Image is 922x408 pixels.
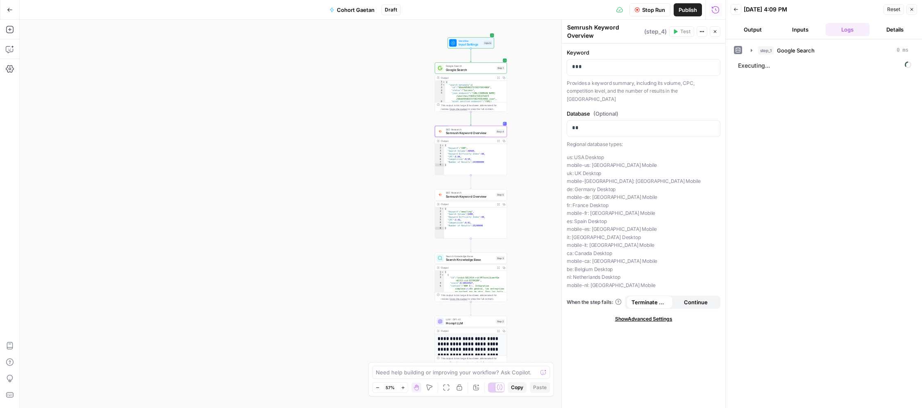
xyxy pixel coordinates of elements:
span: SEO Research [446,191,494,194]
div: Google SearchGoogle SearchStep 1Output{ "search_metadata":{ "id":"68dd49596372f382f5914969", "sta... [435,62,507,112]
span: Google Search [446,67,495,72]
div: 6 [435,221,444,224]
span: Google Search [446,64,495,68]
div: WorkflowInput SettingsInputs [435,37,507,48]
span: Copy the output [450,361,467,364]
span: Publish [679,6,697,14]
span: Cohort Gaetan [337,6,375,14]
div: 2 [435,83,445,86]
div: Inputs [484,41,492,45]
div: This output is too large & has been abbreviated for review. to view the full content. [441,103,505,111]
button: Continue [673,296,719,309]
div: 1 [435,81,445,84]
div: 8 [435,164,444,166]
button: Copy [508,382,527,393]
div: 5 [435,219,444,221]
span: Paste [533,384,547,391]
span: Search Knowledge Base [446,254,494,258]
div: 7 [435,224,444,227]
span: Toggle code folding, rows 1 through 8 [441,144,444,147]
div: Step 2 [496,319,505,324]
button: Publish [674,3,702,16]
label: Database [567,109,720,118]
span: step_1 [758,46,774,55]
span: Terminate Workflow [631,298,668,306]
button: Output [731,23,775,36]
button: Reset [883,4,904,15]
span: LLM · GPT-4.1 [446,317,494,321]
button: 0 ms [746,44,913,57]
span: Google Search [777,46,815,55]
p: Provides a keyword summary, including its volume, CPC, competition level, and the number of resul... [567,79,720,103]
div: SEO ResearchSemrush Keyword OverviewStep 5Output{ "Keyword":"emailing", "Search Volume":5400, "Ke... [435,189,507,238]
span: Semrush Keyword Overview [446,131,494,135]
div: 5 [435,92,445,100]
div: Output [441,76,494,80]
span: Copy the output [450,107,467,110]
div: Step 5 [496,193,505,197]
div: 6 [435,158,444,161]
span: 57% [386,384,395,391]
span: (Optional) [593,109,618,118]
div: 5 [435,155,444,158]
div: Output [441,329,494,333]
div: SEO ResearchSemrush Keyword OverviewStep 4Output{ "Keyword":"CRM", "Search Volume":49500, "Keywor... [435,126,507,175]
span: Stop Run [642,6,665,14]
div: 2 [435,147,444,150]
g: Edge from step_3 to step_2 [470,302,471,315]
button: Details [873,23,917,36]
div: 6 [435,100,445,111]
span: Toggle code folding, rows 1 through 7 [441,271,444,274]
div: 7 [435,161,444,164]
span: Copy the output [450,297,467,300]
span: SEO Research [446,128,494,131]
button: Stop Run [629,3,670,16]
span: Toggle code folding, rows 2 through 6 [441,274,444,276]
span: Continue [684,298,708,306]
span: Prompt LLM [446,321,494,325]
g: Edge from step_1 to step_4 [470,112,471,125]
div: 2 [435,274,444,276]
div: 1 [435,207,444,210]
button: Paste [530,382,550,393]
g: Edge from step_5 to step_3 [470,239,471,252]
div: Search Knowledge BaseSearch Knowledge BaseStep 3Output[ { "id":"vsdid:5811414:rid:MT7ozni1Lemr41m... [435,253,507,302]
label: Keyword [567,48,720,57]
div: This output is too large & has been abbreviated for review. to view the full content. [441,293,505,301]
div: This output is too large & has been abbreviated for review. to view the full content. [441,357,505,364]
div: 4 [435,282,444,285]
span: Draft [385,6,397,14]
div: 3 [435,213,444,216]
span: Show Advanced Settings [615,315,672,323]
div: 4 [435,153,444,155]
button: Test [669,26,694,37]
span: Toggle code folding, rows 2 through 12 [443,83,445,86]
div: Step 3 [496,256,505,260]
g: Edge from start to step_1 [470,48,471,62]
div: Output [441,203,494,206]
div: Output [441,139,494,143]
div: Step 4 [496,129,505,133]
div: 4 [435,216,444,219]
span: ( step_4 ) [644,27,667,36]
span: Toggle code folding, rows 1 through 8 [441,207,444,210]
div: 3 [435,86,445,89]
img: v3j4otw2j2lxnxfkcl44e66h4fup [438,193,442,197]
textarea: Semrush Keyword Overview [567,23,642,40]
span: Test [680,28,690,35]
p: us: USA Desktop mobile-us: [GEOGRAPHIC_DATA] Mobile uk: UK Desktop mobile-[GEOGRAPHIC_DATA]: [GEO... [567,153,720,289]
div: 3 [435,276,444,282]
div: 1 [435,144,444,147]
div: 3 [435,150,444,153]
p: Regional database types: [567,140,720,148]
span: Reset [887,6,900,13]
button: Cohort Gaetan [325,3,379,16]
img: v3j4otw2j2lxnxfkcl44e66h4fup [438,130,442,134]
div: 2 [435,210,444,213]
a: When the step fails: [567,299,622,306]
div: 1 [435,271,444,274]
span: Copy [511,384,523,391]
span: Search Knowledge Base [446,258,494,262]
div: Output [441,266,494,269]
